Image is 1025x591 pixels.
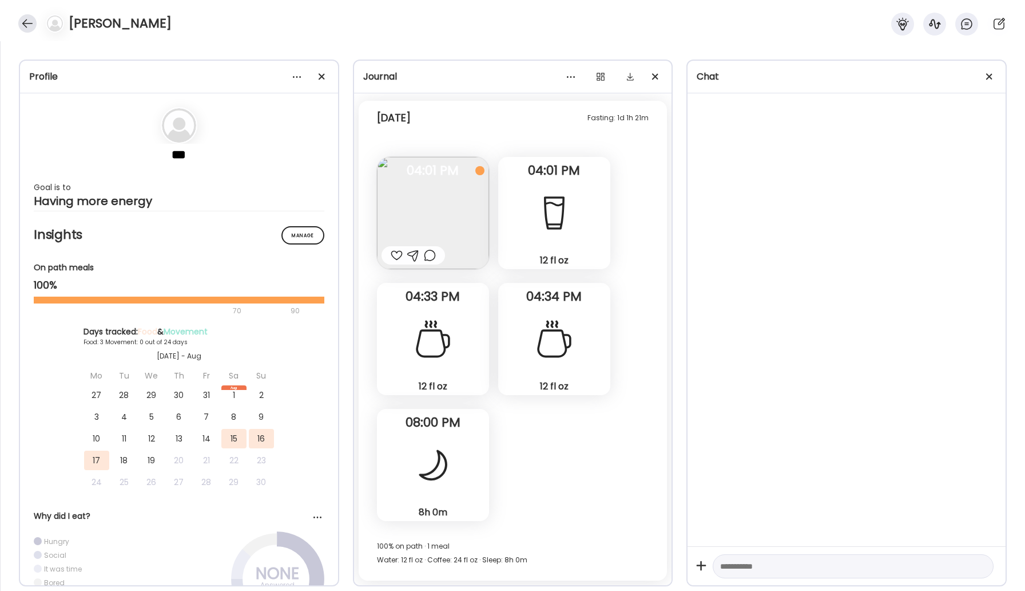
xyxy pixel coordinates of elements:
div: 17 [84,451,109,470]
div: 12 fl oz [382,380,484,392]
img: bg-avatar-default.svg [47,15,63,31]
div: 27 [84,385,109,405]
img: images%2FMmnsg9FMMIdfUg6NitmvFa1XKOJ3%2FBh9Jiu4ge8qBmsooOhp4%2FW4EqvJqmyQhbE4T2FreC_240 [377,157,489,269]
div: 100% [34,278,324,292]
div: 8 [221,407,247,427]
div: 2 [249,385,274,405]
div: Having more energy [34,194,324,208]
div: Journal [363,70,663,84]
div: It was time [44,564,82,574]
div: [DATE] [377,111,411,125]
div: 30 [166,385,192,405]
div: 21 [194,451,219,470]
span: 04:34 PM [498,291,610,302]
div: 29 [139,385,164,405]
div: Fasting: 1d 1h 21m [587,111,649,125]
span: 04:01 PM [377,166,489,176]
div: 3 [84,407,109,427]
div: 14 [194,429,219,448]
div: 9 [249,407,274,427]
div: 6 [166,407,192,427]
span: Food [138,326,157,337]
span: 04:01 PM [498,166,610,176]
h4: [PERSON_NAME] [69,14,172,33]
div: We [139,366,164,385]
div: Th [166,366,192,385]
div: Sa [221,366,247,385]
div: 100% on path · 1 meal Water: 12 fl oz · Coffee: 24 fl oz · Sleep: 8h 0m [377,539,649,567]
div: 90 [289,304,301,318]
div: 30 [249,472,274,492]
div: Chat [697,70,996,84]
span: 08:00 PM [377,417,489,428]
div: 26 [139,472,164,492]
span: 04:33 PM [377,291,489,302]
div: NONE [249,567,306,581]
div: Fr [194,366,219,385]
div: 16 [249,429,274,448]
div: Bored [44,578,65,588]
div: 25 [112,472,137,492]
div: 22 [221,451,247,470]
div: 11 [112,429,137,448]
div: Goal is to [34,180,324,194]
div: 13 [166,429,192,448]
div: 5 [139,407,164,427]
div: Why did I eat? [34,510,324,522]
h2: Insights [34,226,324,243]
div: 24 [84,472,109,492]
div: Hungry [44,537,69,546]
img: bg-avatar-default.svg [162,108,196,143]
div: Manage [281,226,324,245]
div: Mo [84,366,109,385]
div: 19 [139,451,164,470]
div: Food: 3 Movement: 0 out of 24 days [84,338,275,346]
div: 15 [221,429,247,448]
div: 70 [34,304,287,318]
div: 12 [139,429,164,448]
div: Su [249,366,274,385]
div: 4 [112,407,137,427]
div: 10 [84,429,109,448]
div: 20 [166,451,192,470]
div: [DATE] - Aug [84,351,275,361]
div: Tu [112,366,137,385]
span: Movement [164,326,208,337]
div: 27 [166,472,192,492]
div: Days tracked: & [84,326,275,338]
div: 29 [221,472,247,492]
div: 31 [194,385,219,405]
div: 12 fl oz [503,254,606,266]
div: 8h 0m [382,506,484,518]
div: 1 [221,385,247,405]
div: 28 [194,472,219,492]
div: On path meals [34,262,324,274]
div: 12 fl oz [503,380,606,392]
div: 28 [112,385,137,405]
div: Profile [29,70,329,84]
div: 7 [194,407,219,427]
div: Aug [221,385,247,390]
div: 23 [249,451,274,470]
div: 18 [112,451,137,470]
div: Social [44,550,66,560]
